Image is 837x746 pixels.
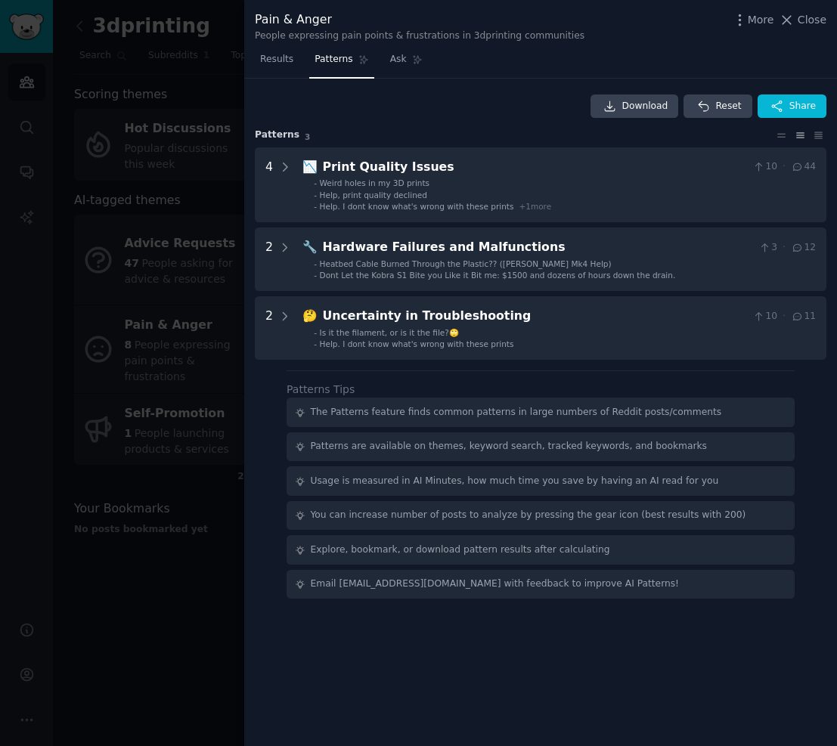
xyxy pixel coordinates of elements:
[715,100,741,113] span: Reset
[320,259,612,268] span: Heatbed Cable Burned Through the Plastic?? ([PERSON_NAME] Mk4 Help)
[311,440,707,453] div: Patterns are available on themes, keyword search, tracked keywords, and bookmarks
[320,339,514,348] span: Help. I dont know what's wrong with these prints
[255,29,584,43] div: People expressing pain points & frustrations in 3dprinting communities
[305,132,310,141] span: 3
[302,308,318,323] span: 🤔
[779,12,826,28] button: Close
[255,128,299,142] span: Pattern s
[591,94,679,119] a: Download
[783,241,786,255] span: ·
[684,94,752,119] button: Reset
[320,202,514,211] span: Help. I dont know what's wrong with these prints
[791,310,816,323] span: 11
[260,53,293,67] span: Results
[758,94,826,119] button: Share
[311,475,719,488] div: Usage is measured in AI Minutes, how much time you save by having an AI read for you
[255,48,299,79] a: Results
[314,190,317,200] div: -
[265,158,273,212] div: 4
[302,159,318,174] span: 📉
[265,307,273,349] div: 2
[323,238,753,257] div: Hardware Failures and Malfunctions
[255,11,584,29] div: Pain & Anger
[783,310,786,323] span: ·
[789,100,816,113] span: Share
[798,12,826,28] span: Close
[265,238,273,280] div: 2
[323,307,747,326] div: Uncertainty in Troubleshooting
[752,310,777,323] span: 10
[519,202,551,211] span: + 1 more
[752,160,777,174] span: 10
[791,241,816,255] span: 12
[320,271,676,280] span: Dont Let the Kobra S1 Bite you Like it Bit me: $1500 and dozens of hours down the drain.
[314,178,317,188] div: -
[791,160,816,174] span: 44
[320,190,427,200] span: Help, print quality declined
[314,339,317,349] div: -
[783,160,786,174] span: ·
[314,270,317,280] div: -
[320,178,429,187] span: Weird holes in my 3D prints
[314,258,317,269] div: -
[315,53,352,67] span: Patterns
[311,406,722,419] div: The Patterns feature finds common patterns in large numbers of Reddit posts/comments
[311,509,746,522] div: You can increase number of posts to analyze by pressing the gear icon (best results with 200)
[314,201,317,212] div: -
[314,327,317,338] div: -
[309,48,374,79] a: Patterns
[732,12,774,28] button: More
[323,158,747,177] div: Print Quality Issues
[758,241,777,255] span: 3
[622,100,668,113] span: Download
[287,383,355,395] label: Patterns Tips
[302,240,318,254] span: 🔧
[748,12,774,28] span: More
[320,328,459,337] span: Is it the filament, or is it the file?🙄
[385,48,428,79] a: Ask
[311,543,610,557] div: Explore, bookmark, or download pattern results after calculating
[311,577,680,591] div: Email [EMAIL_ADDRESS][DOMAIN_NAME] with feedback to improve AI Patterns!
[390,53,407,67] span: Ask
